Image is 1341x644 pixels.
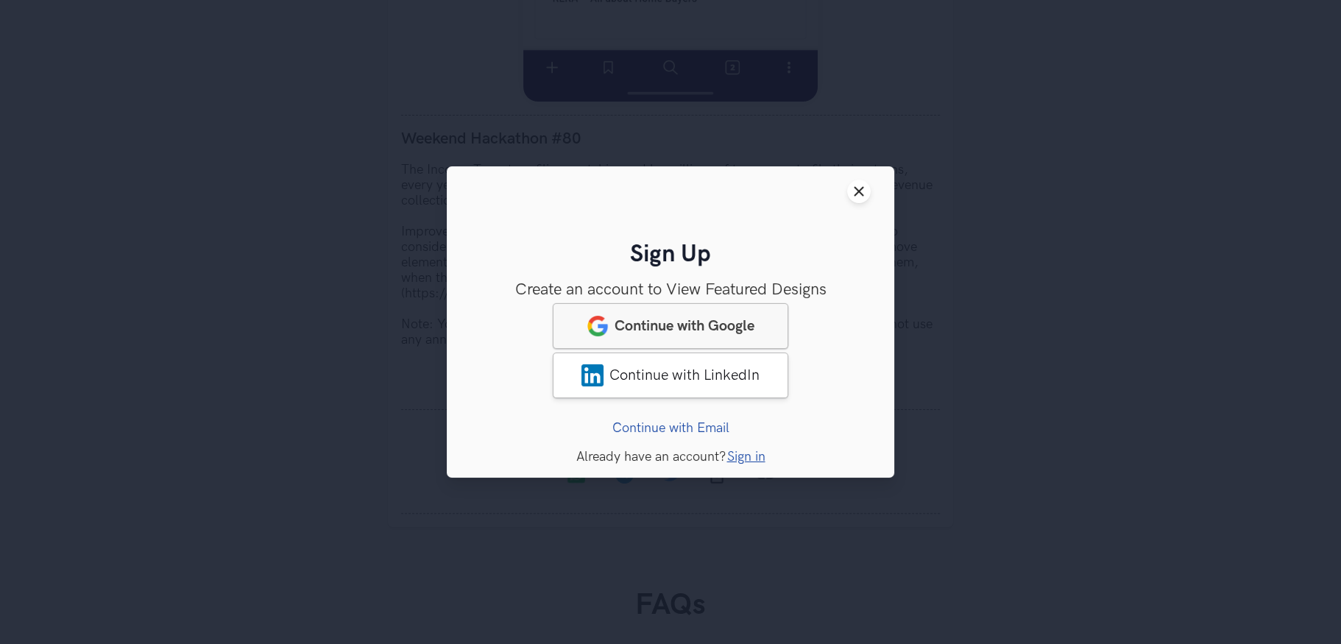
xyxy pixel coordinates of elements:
[612,420,729,436] a: Continue with Email
[553,303,788,349] a: googleContinue with Google
[470,280,871,300] h3: Create an account to View Featured Designs
[581,364,604,386] img: LinkedIn
[587,315,609,337] img: google
[470,241,871,269] h2: Sign Up
[727,449,765,464] a: Sign in
[615,317,754,335] span: Continue with Google
[609,367,760,384] span: Continue with LinkedIn
[553,353,788,398] a: LinkedInContinue with LinkedIn
[576,449,726,464] span: Already have an account?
